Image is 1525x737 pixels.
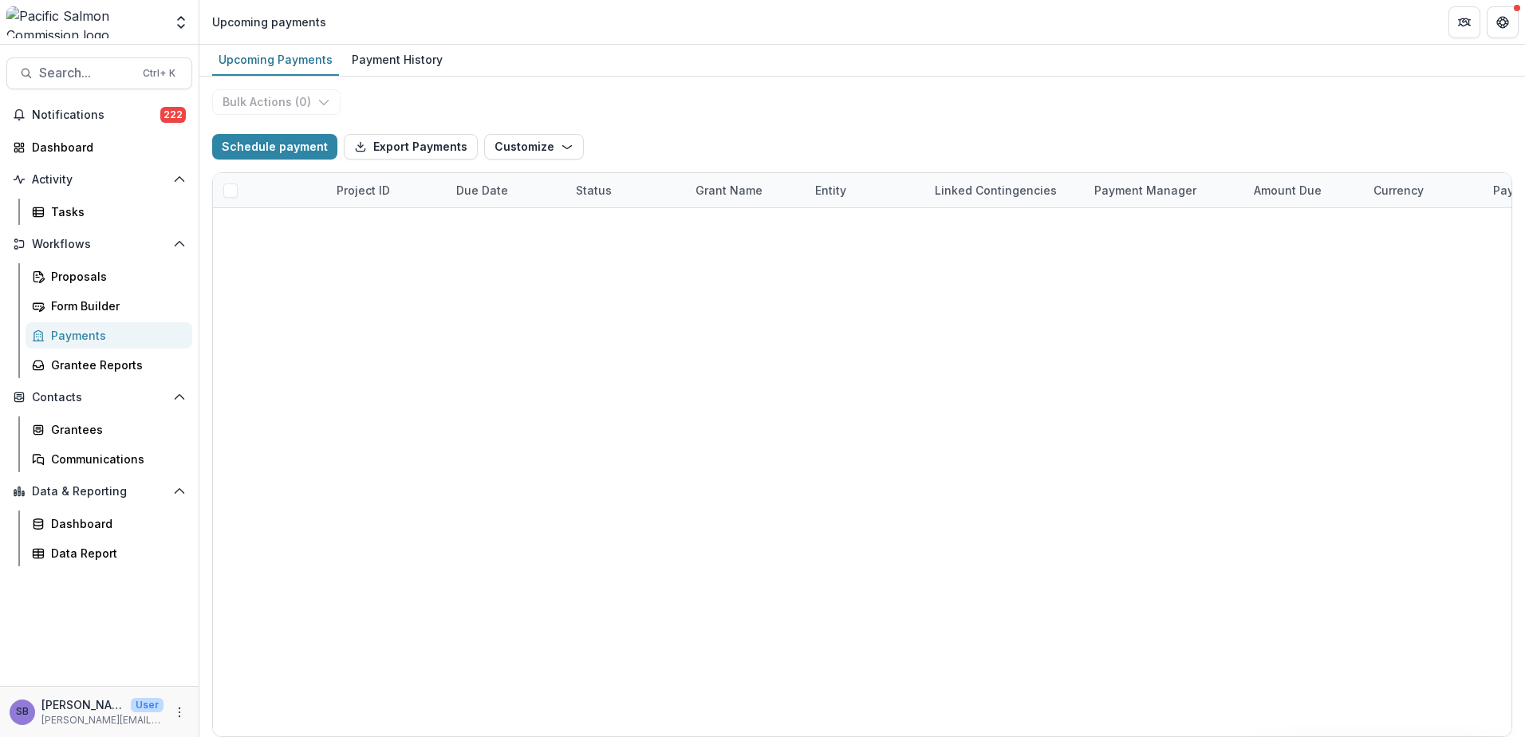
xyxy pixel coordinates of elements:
[686,182,772,199] div: Grant Name
[1487,6,1519,38] button: Get Help
[170,703,189,722] button: More
[447,173,566,207] div: Due Date
[1244,182,1331,199] div: Amount Due
[6,6,164,38] img: Pacific Salmon Commission logo
[160,107,186,123] span: 222
[32,485,167,499] span: Data & Reporting
[6,134,192,160] a: Dashboard
[212,14,326,30] div: Upcoming payments
[32,108,160,122] span: Notifications
[686,173,806,207] div: Grant Name
[39,65,133,81] span: Search...
[1085,182,1206,199] div: Payment Manager
[447,182,518,199] div: Due Date
[51,203,179,220] div: Tasks
[41,713,164,727] p: [PERSON_NAME][EMAIL_ADDRESS][DOMAIN_NAME]
[41,696,124,713] p: [PERSON_NAME]
[212,89,341,115] button: Bulk Actions (0)
[170,6,192,38] button: Open entity switcher
[26,540,192,566] a: Data Report
[6,57,192,89] button: Search...
[26,322,192,349] a: Payments
[484,134,584,160] button: Customize
[51,357,179,373] div: Grantee Reports
[51,268,179,285] div: Proposals
[32,391,167,404] span: Contacts
[806,173,925,207] div: Entity
[206,10,333,33] nav: breadcrumb
[6,479,192,504] button: Open Data & Reporting
[26,446,192,472] a: Communications
[51,451,179,467] div: Communications
[1364,173,1484,207] div: Currency
[327,173,447,207] div: Project ID
[1364,182,1433,199] div: Currency
[1448,6,1480,38] button: Partners
[6,167,192,192] button: Open Activity
[345,48,449,71] div: Payment History
[16,707,29,717] div: Sascha Bendt
[925,173,1085,207] div: Linked Contingencies
[51,327,179,344] div: Payments
[327,182,400,199] div: Project ID
[26,293,192,319] a: Form Builder
[566,182,621,199] div: Status
[32,139,179,156] div: Dashboard
[32,238,167,251] span: Workflows
[26,263,192,290] a: Proposals
[6,231,192,257] button: Open Workflows
[566,173,686,207] div: Status
[1244,173,1364,207] div: Amount Due
[344,134,478,160] button: Export Payments
[51,298,179,314] div: Form Builder
[140,65,179,82] div: Ctrl + K
[26,199,192,225] a: Tasks
[212,134,337,160] button: Schedule payment
[32,173,167,187] span: Activity
[51,545,179,562] div: Data Report
[131,698,164,712] p: User
[51,515,179,532] div: Dashboard
[1085,173,1244,207] div: Payment Manager
[345,45,449,76] a: Payment History
[26,352,192,378] a: Grantee Reports
[6,384,192,410] button: Open Contacts
[51,421,179,438] div: Grantees
[6,102,192,128] button: Notifications222
[925,182,1066,199] div: Linked Contingencies
[26,416,192,443] a: Grantees
[806,182,856,199] div: Entity
[212,45,339,76] a: Upcoming Payments
[26,510,192,537] a: Dashboard
[212,48,339,71] div: Upcoming Payments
